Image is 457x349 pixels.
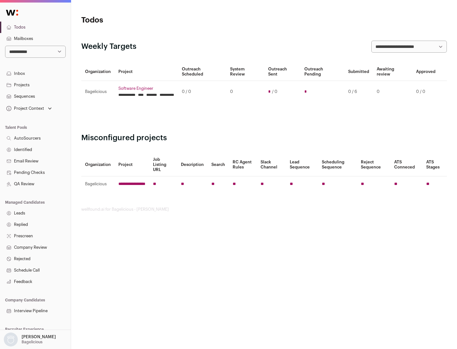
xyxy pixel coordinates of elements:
[390,153,422,176] th: ATS Conneced
[178,63,226,81] th: Outreach Scheduled
[81,63,115,81] th: Organization
[149,153,177,176] th: Job Listing URL
[81,176,115,192] td: Bagelicious
[344,81,373,103] td: 0 / 6
[81,81,115,103] td: Bagelicious
[4,333,18,346] img: nopic.png
[3,333,57,346] button: Open dropdown
[226,81,264,103] td: 0
[177,153,208,176] th: Description
[3,6,22,19] img: Wellfound
[373,81,412,103] td: 0
[81,133,447,143] h2: Misconfigured projects
[318,153,357,176] th: Scheduling Sequence
[118,86,174,91] a: Software Engineer
[229,153,256,176] th: RC Agent Rules
[178,81,226,103] td: 0 / 0
[22,334,56,339] p: [PERSON_NAME]
[412,63,439,81] th: Approved
[373,63,412,81] th: Awaiting review
[412,81,439,103] td: 0 / 0
[5,106,44,111] div: Project Context
[422,153,447,176] th: ATS Stages
[81,15,203,25] h1: Todos
[272,89,277,94] span: / 0
[5,104,53,113] button: Open dropdown
[115,153,149,176] th: Project
[357,153,391,176] th: Reject Sequence
[81,153,115,176] th: Organization
[22,339,43,345] p: Bagelicious
[301,63,344,81] th: Outreach Pending
[257,153,286,176] th: Slack Channel
[81,207,447,212] footer: wellfound:ai for Bagelicious - [PERSON_NAME]
[344,63,373,81] th: Submitted
[226,63,264,81] th: System Review
[208,153,229,176] th: Search
[264,63,301,81] th: Outreach Sent
[81,42,136,52] h2: Weekly Targets
[115,63,178,81] th: Project
[286,153,318,176] th: Lead Sequence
